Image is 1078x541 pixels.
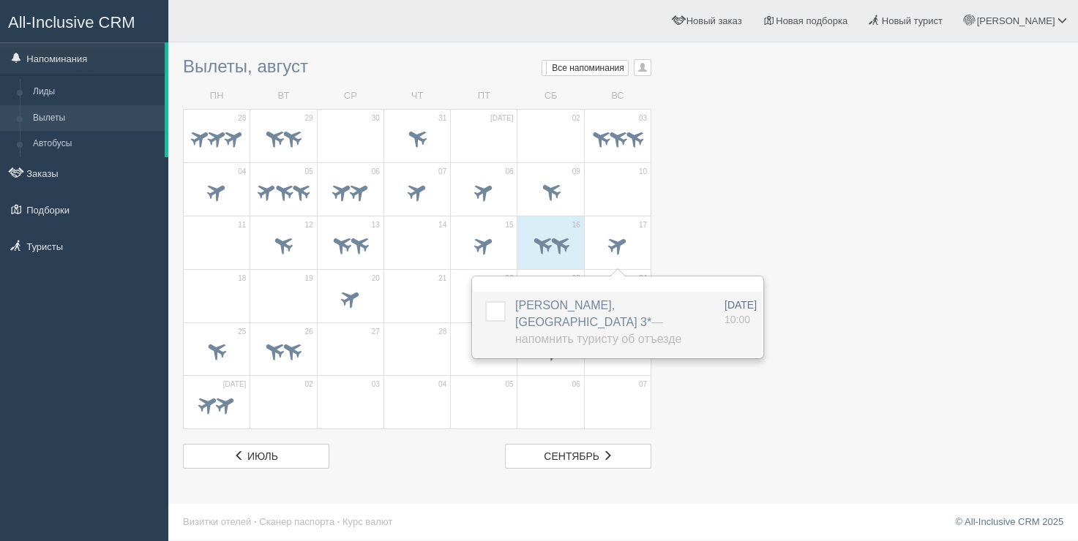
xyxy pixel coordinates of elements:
span: 07 [438,167,446,177]
span: 03 [372,379,380,390]
a: Автобусы [26,131,165,157]
span: 22 [505,273,513,284]
span: [DATE] [490,113,513,124]
span: 06 [572,379,580,390]
a: Вылеты [26,105,165,132]
span: 16 [572,220,580,230]
span: Новый турист [882,15,943,26]
span: · [254,516,257,527]
span: 12 [304,220,312,230]
a: © All-Inclusive CRM 2025 [955,516,1063,527]
span: 29 [304,113,312,124]
span: 18 [238,273,246,284]
span: All-Inclusive CRM [8,13,135,31]
a: Визитки отелей [183,516,251,527]
span: 15 [505,220,513,230]
a: [PERSON_NAME], [GEOGRAPHIC_DATA] 3*— Напомнить туристу об отъезде [515,299,681,345]
span: сентябрь [544,450,599,462]
span: 28 [238,113,246,124]
td: ВТ [250,83,317,109]
span: 04 [238,167,246,177]
span: 17 [639,220,647,230]
span: 08 [505,167,513,177]
span: Новая подборка [776,15,847,26]
a: Курс валют [343,516,392,527]
td: ВС [584,83,651,109]
span: 23 [572,273,580,284]
span: 06 [372,167,380,177]
span: 02 [304,379,312,390]
span: 30 [372,113,380,124]
span: [PERSON_NAME], [GEOGRAPHIC_DATA] 3* [515,299,681,345]
span: [PERSON_NAME] [976,15,1055,26]
td: СР [317,83,383,109]
span: 05 [304,167,312,177]
span: 11 [238,220,246,230]
span: 07 [639,379,647,390]
a: Сканер паспорта [259,516,334,527]
a: сентябрь [505,444,651,469]
span: 09 [572,167,580,177]
span: — Напомнить туристу об отъезде [515,316,681,345]
span: 28 [438,327,446,337]
span: 03 [639,113,647,124]
td: ПН [184,83,250,109]
span: Новый заказ [686,15,742,26]
span: 27 [372,327,380,337]
span: · [337,516,340,527]
span: 26 [304,327,312,337]
span: [DATE] [223,379,246,390]
span: 19 [304,273,312,284]
span: Все напоминания [552,63,624,73]
span: 04 [438,379,446,390]
span: 31 [438,113,446,124]
td: СБ [517,83,584,109]
a: All-Inclusive CRM [1,1,168,41]
span: 13 [372,220,380,230]
td: ЧТ [383,83,450,109]
span: 10 [639,167,647,177]
h3: Вылеты, август [183,57,651,76]
a: Лиды [26,79,165,105]
a: [DATE] 10:00 [725,298,757,327]
td: ПТ [451,83,517,109]
a: июль [183,444,329,469]
span: 02 [572,113,580,124]
span: 24 [639,273,647,284]
span: 25 [238,327,246,337]
span: 10:00 [725,314,750,325]
span: июль [247,450,278,462]
span: 21 [438,273,446,284]
span: 14 [438,220,446,230]
span: 05 [505,379,513,390]
span: [DATE] [725,299,757,311]
span: 20 [372,273,380,284]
